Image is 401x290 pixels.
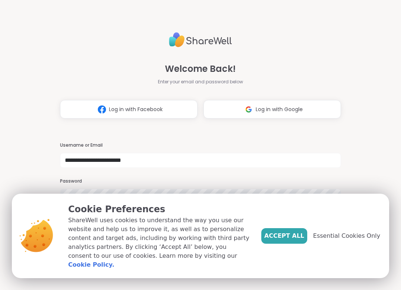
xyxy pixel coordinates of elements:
[165,62,236,76] span: Welcome Back!
[264,231,304,240] span: Accept All
[60,142,341,149] h3: Username or Email
[158,79,243,85] span: Enter your email and password below
[261,228,307,244] button: Accept All
[169,29,232,50] img: ShareWell Logo
[68,260,114,269] a: Cookie Policy.
[68,216,249,269] p: ShareWell uses cookies to understand the way you use our website and help us to improve it, as we...
[60,178,341,184] h3: Password
[313,231,380,240] span: Essential Cookies Only
[68,203,249,216] p: Cookie Preferences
